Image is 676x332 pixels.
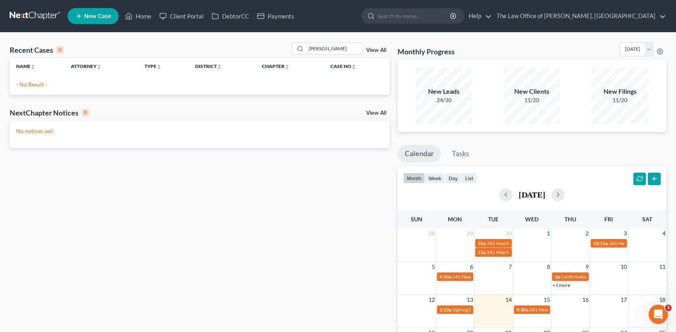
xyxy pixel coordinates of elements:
button: month [403,173,425,184]
a: Calendar [398,145,441,163]
span: 30 [505,229,513,238]
span: Mon [448,216,462,223]
span: Fri [604,216,613,223]
div: 0 [56,46,64,54]
span: 14 [505,295,513,305]
span: 10 [620,262,628,272]
span: 9 [585,262,589,272]
a: Payments [253,9,298,23]
span: 11a [478,249,486,255]
span: Tue [488,216,499,223]
span: 10:15a [593,240,608,246]
div: Recent Cases [10,45,64,55]
a: Home [121,9,155,23]
a: Case Nounfold_more [330,63,356,69]
a: Typeunfold_more [144,63,161,69]
span: 16 [581,295,589,305]
span: 29 [466,229,474,238]
span: 341 Hearing for [PERSON_NAME][GEOGRAPHIC_DATA] [452,274,573,280]
span: 12 [428,295,436,305]
button: day [445,173,462,184]
span: 10a [478,240,486,246]
span: 3 [623,229,628,238]
input: Search by name... [377,8,451,23]
span: Sun [411,216,422,223]
div: NextChapter Notices [10,108,89,118]
span: 6 [469,262,474,272]
i: unfold_more [31,64,35,69]
span: 341 Hearing for [PERSON_NAME] [486,240,559,246]
p: No notices yet! [16,127,383,135]
span: Sat [642,216,652,223]
span: 9:30a [439,274,451,280]
span: 2 [585,229,589,238]
h2: [DATE] [519,190,545,199]
a: View All [366,110,386,116]
a: +3 more [552,282,570,288]
span: 341 Hearing for [PERSON_NAME] & [PERSON_NAME] [486,249,601,255]
div: New Leads [416,87,472,96]
a: View All [366,47,386,53]
div: New Clients [504,87,560,96]
i: unfold_more [351,64,356,69]
i: unfold_more [157,64,161,69]
span: 1p [554,274,560,280]
a: Attorneyunfold_more [71,63,101,69]
span: 7 [508,262,513,272]
a: Nameunfold_more [16,63,35,69]
div: 24/30 [416,96,472,104]
a: Chapterunfold_more [262,63,289,69]
p: - No Result - [16,80,383,89]
span: 11 [658,262,666,272]
span: 17 [620,295,628,305]
i: unfold_more [97,64,101,69]
a: Client Portal [155,9,208,23]
div: 11/20 [592,96,648,104]
span: 5 [431,262,436,272]
div: New Filings [592,87,648,96]
span: New Case [84,13,111,19]
span: 3 [665,305,672,311]
span: 15 [543,295,551,305]
i: unfold_more [284,64,289,69]
i: unfold_more [217,64,222,69]
span: 1:15p [439,307,452,313]
a: Tasks [445,145,476,163]
div: 0 [82,109,89,116]
span: Signing Date for [PERSON_NAME] [453,307,525,313]
span: 1 [546,229,551,238]
iframe: Intercom live chat [649,305,668,324]
button: week [425,173,445,184]
input: Search by name... [306,43,363,54]
a: DebtorCC [208,9,253,23]
span: 13 [466,295,474,305]
div: 11/20 [504,96,560,104]
span: 8 [546,262,551,272]
span: Thu [565,216,576,223]
a: The Law Office of [PERSON_NAME], [GEOGRAPHIC_DATA] [493,9,666,23]
span: 9:30a [516,307,528,313]
button: list [462,173,477,184]
h3: Monthly Progress [398,47,455,56]
span: 18 [658,295,666,305]
a: Districtunfold_more [195,63,222,69]
span: 4 [662,229,666,238]
span: 28 [428,229,436,238]
span: 341 Hearing for [PERSON_NAME] [529,307,601,313]
span: Wed [525,216,538,223]
a: Help [465,9,492,23]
